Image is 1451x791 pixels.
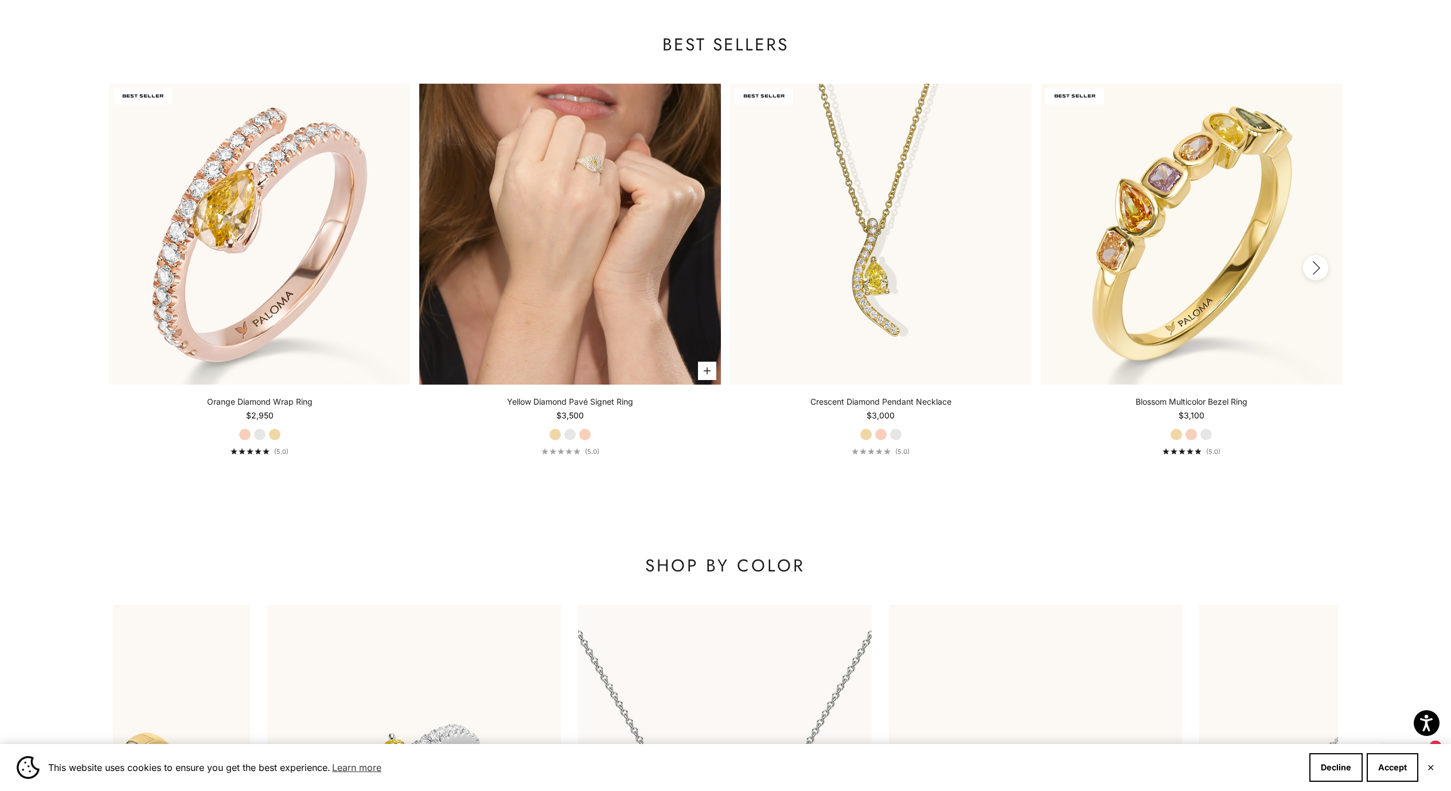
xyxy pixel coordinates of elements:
[1041,84,1343,385] img: #YellowGold
[662,32,789,57] a: Best Sellers
[1046,88,1104,104] span: BEST SELLER
[735,88,793,104] span: BEST SELLER
[48,759,1300,776] span: This website uses cookies to ensure you get the best experience.
[207,396,313,408] a: Orange Diamond Wrap Ring
[867,410,895,421] sale-price: $3,000
[1136,396,1247,408] a: Blossom Multicolor Bezel Ring
[274,448,288,456] span: (5.0)
[109,84,411,385] img: #RoseGold
[1163,448,1220,456] a: 5.0 out of 5.0 stars(5.0)
[585,448,599,456] span: (5.0)
[17,756,40,779] img: Cookie banner
[895,448,910,456] span: (5.0)
[810,396,951,408] a: Crescent Diamond Pendant Necklace
[1309,753,1363,782] button: Decline
[1427,764,1434,771] button: Close
[852,448,891,455] div: 5.0 out of 5.0 stars
[246,410,274,421] sale-price: $2,950
[730,84,1032,385] a: #YellowGold #RoseGold #WhiteGold
[1179,410,1204,421] sale-price: $3,100
[231,448,288,456] a: 5.0 out of 5.0 stars(5.0)
[541,448,580,455] div: 5.0 out of 5.0 stars
[1163,448,1202,455] div: 5.0 out of 5.0 stars
[1206,448,1220,456] span: (5.0)
[852,448,910,456] a: 5.0 out of 5.0 stars(5.0)
[730,84,1032,385] img: #YellowGold
[541,448,599,456] a: 5.0 out of 5.0 stars(5.0)
[330,759,383,776] a: Learn more
[419,84,721,385] a: #YellowGold #WhiteGold #RoseGold
[556,410,584,421] sale-price: $3,500
[113,554,1339,577] p: SHOP BY COLOR
[1367,753,1418,782] button: Accept
[231,448,270,455] div: 5.0 out of 5.0 stars
[114,88,172,104] span: BEST SELLER
[1041,84,1343,385] a: #YellowGold #RoseGold #WhiteGold
[507,396,633,408] a: Yellow Diamond Pavé Signet Ring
